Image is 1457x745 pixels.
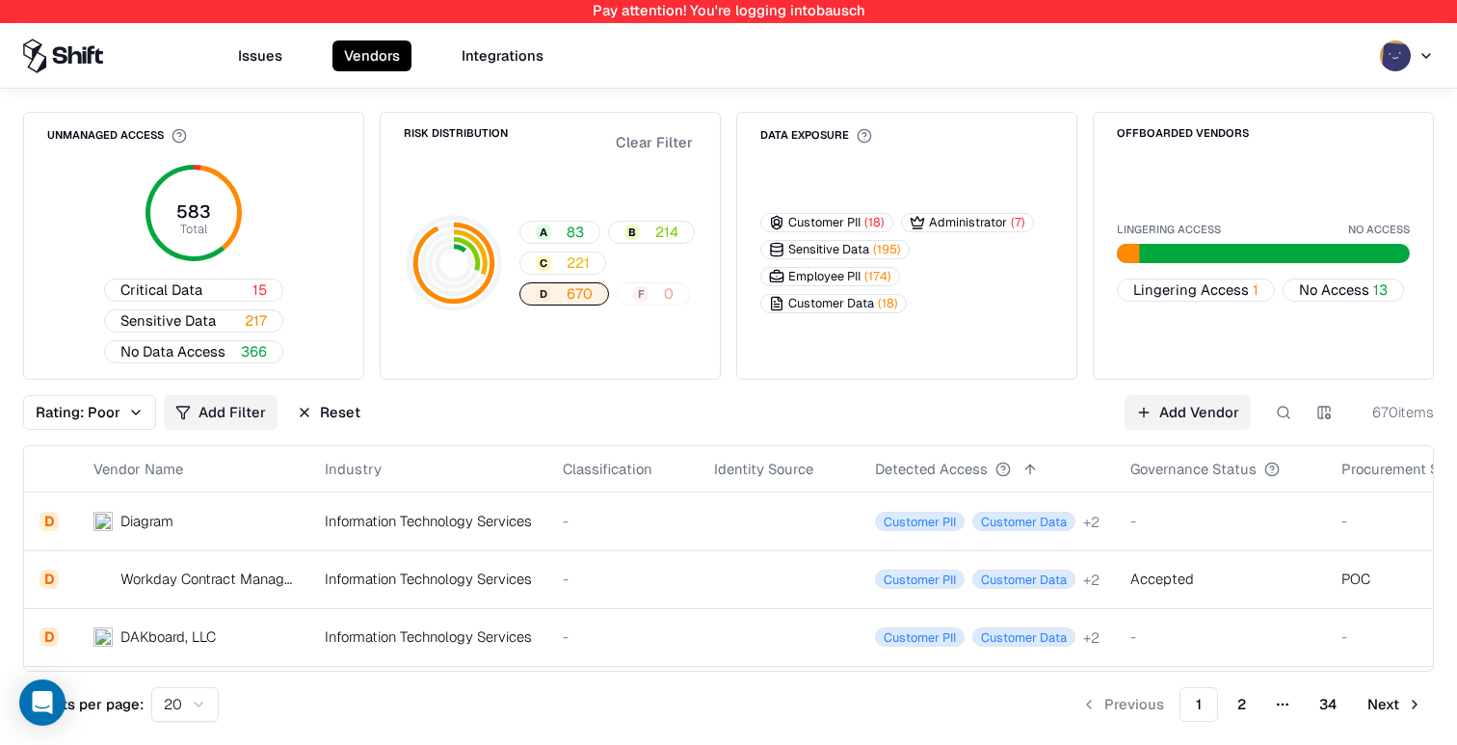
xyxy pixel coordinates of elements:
span: 221 [567,253,590,273]
button: Clear Filter [612,128,697,156]
img: microsoft365.com [741,509,760,528]
div: Unmanaged Access [47,128,187,144]
div: B [624,225,640,240]
span: 366 [241,341,267,361]
div: Information Technology Services [325,511,532,531]
button: Rating: Poor [23,395,156,430]
span: 217 [245,310,267,331]
button: Lingering Access1 [1117,279,1275,302]
div: Classification [563,459,652,479]
label: Lingering Access [1117,225,1221,235]
span: Sensitive Data [120,310,216,331]
div: Open Intercom Messenger [19,679,66,726]
span: ( 7 ) [1011,214,1025,230]
button: Integrations [450,40,555,71]
img: DAKboard, LLC [93,627,113,647]
nav: pagination [1070,687,1434,722]
span: Customer PII [875,627,965,647]
span: 83 [567,222,584,242]
span: 1 [1253,279,1258,300]
button: No Access13 [1283,279,1404,302]
div: - [563,569,683,589]
div: Diagram [120,511,173,531]
div: Identity Source [714,459,813,479]
div: - [563,511,683,531]
button: Add Filter [164,395,278,430]
tspan: 583 [176,200,211,223]
button: Employee PII(174) [760,267,900,286]
div: - [1130,511,1311,531]
div: D [40,512,59,531]
button: C221 [519,252,606,275]
tspan: Total [180,221,207,237]
button: Critical Data15 [104,279,283,302]
button: +2 [1083,627,1099,648]
img: entra.microsoft.com [714,567,733,586]
div: + 2 [1083,627,1099,648]
div: Industry [325,459,382,479]
button: Sensitive Data217 [104,309,283,333]
div: + 2 [1083,570,1099,590]
button: +2 [1083,512,1099,532]
img: Diagram [93,512,113,531]
button: 1 [1179,687,1218,722]
button: Reset [285,395,372,430]
button: No Data Access366 [104,340,283,363]
span: Rating: Poor [36,402,120,422]
button: B214 [608,221,695,244]
button: +2 [1083,570,1099,590]
span: No Data Access [120,341,225,361]
div: DAKboard, LLC [120,626,216,647]
button: Issues [226,40,294,71]
span: Critical Data [120,279,202,300]
button: Vendors [332,40,411,71]
button: Next [1356,687,1434,722]
div: Governance Status [1130,459,1257,479]
button: 2 [1222,687,1261,722]
div: D [536,286,551,302]
p: Results per page: [23,694,144,714]
span: ( 195 ) [873,241,901,257]
span: ( 18 ) [864,214,885,230]
button: Sensitive Data(195) [760,240,910,259]
span: Customer PII [875,512,965,531]
div: Workday Contract Management [120,569,294,589]
span: No Access [1299,279,1369,300]
div: + 2 [1083,512,1099,532]
img: Workday Contract Management [93,570,113,589]
button: Customer Data(18) [760,294,907,313]
div: Information Technology Services [325,626,532,647]
div: 670 items [1357,402,1434,422]
button: Customer PII(18) [760,213,893,232]
a: Add Vendor [1125,395,1251,430]
img: entra.microsoft.com [714,509,733,528]
span: Customer Data [972,512,1075,531]
div: Vendor Name [93,459,183,479]
div: - [563,626,683,647]
span: Lingering Access [1133,279,1249,300]
div: Detected Access [875,459,988,479]
button: A83 [519,221,600,244]
span: ( 174 ) [864,268,891,284]
span: 670 [567,283,593,304]
div: D [40,627,59,647]
div: D [40,570,59,589]
div: Data Exposure [760,128,872,144]
span: Customer Data [972,627,1075,647]
div: C [536,255,551,271]
label: No Access [1348,225,1410,235]
div: Information Technology Services [325,569,532,589]
img: entra.microsoft.com [714,625,733,644]
span: Customer PII [875,570,965,589]
span: 15 [252,279,267,300]
div: Risk Distribution [404,128,508,139]
button: D670 [519,282,609,306]
div: - [1130,626,1311,647]
span: 214 [655,222,678,242]
button: Administrator(7) [901,213,1034,232]
button: 34 [1304,687,1352,722]
span: 13 [1373,279,1388,300]
span: Customer Data [972,570,1075,589]
div: A [536,225,551,240]
div: Accepted [1130,569,1194,589]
